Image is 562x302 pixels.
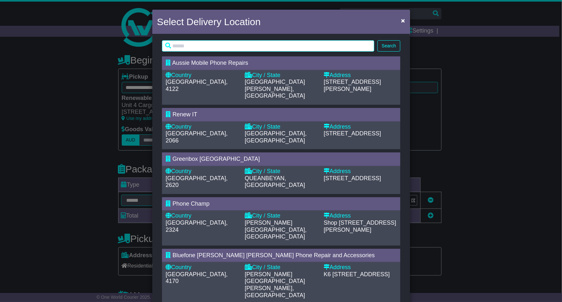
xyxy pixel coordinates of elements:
[398,14,408,27] button: Close
[173,252,375,258] span: Bluefone [PERSON_NAME] [PERSON_NAME] Phone Repair and Accessories
[245,264,317,271] div: City / State
[166,79,228,92] span: [GEOGRAPHIC_DATA], 4122
[245,168,317,175] div: City / State
[166,72,238,79] div: Country
[245,79,305,99] span: [GEOGRAPHIC_DATA][PERSON_NAME], [GEOGRAPHIC_DATA]
[324,212,396,219] div: Address
[166,130,228,144] span: [GEOGRAPHIC_DATA], 2066
[245,175,305,189] span: QUEANBEYAN, [GEOGRAPHIC_DATA]
[245,72,317,79] div: City / State
[166,212,238,219] div: Country
[324,271,390,278] span: K6 [STREET_ADDRESS]
[173,111,197,118] span: Renew IT
[166,168,238,175] div: Country
[324,219,396,233] span: Shop [STREET_ADDRESS][PERSON_NAME]
[245,212,317,219] div: City / State
[377,40,400,52] button: Search
[157,15,261,29] h4: Select Delivery Location
[245,219,307,240] span: [PERSON_NAME][GEOGRAPHIC_DATA], [GEOGRAPHIC_DATA]
[245,123,317,131] div: City / State
[166,175,228,189] span: [GEOGRAPHIC_DATA], 2620
[245,130,307,144] span: [GEOGRAPHIC_DATA], [GEOGRAPHIC_DATA]
[324,264,396,271] div: Address
[324,175,381,181] span: [STREET_ADDRESS]
[166,219,228,233] span: [GEOGRAPHIC_DATA], 2324
[324,168,396,175] div: Address
[401,17,405,24] span: ×
[166,271,228,285] span: [GEOGRAPHIC_DATA], 4170
[166,123,238,131] div: Country
[166,264,238,271] div: Country
[324,123,396,131] div: Address
[324,130,381,137] span: [STREET_ADDRESS]
[172,60,248,66] span: Aussie Mobile Phone Repairs
[245,271,305,298] span: [PERSON_NAME][GEOGRAPHIC_DATA][PERSON_NAME], [GEOGRAPHIC_DATA]
[324,72,396,79] div: Address
[173,200,210,207] span: Phone Champ
[324,79,381,92] span: [STREET_ADDRESS][PERSON_NAME]
[173,156,260,162] span: Greenbox [GEOGRAPHIC_DATA]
